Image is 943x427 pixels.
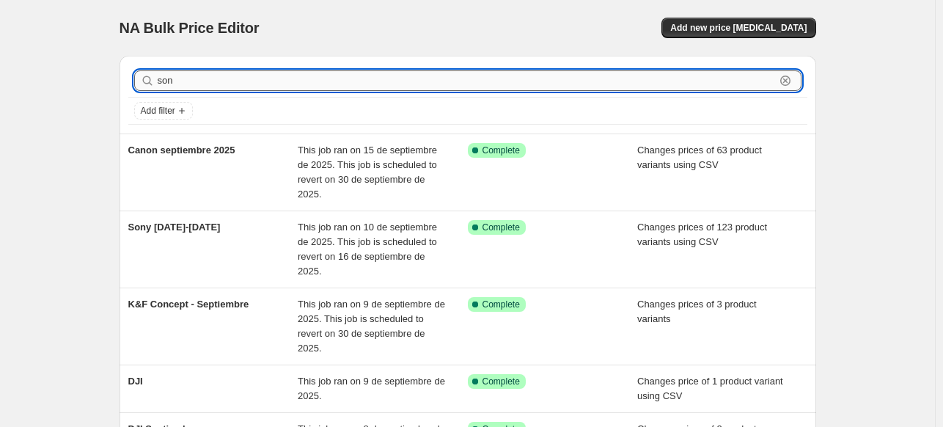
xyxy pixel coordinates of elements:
[482,222,520,233] span: Complete
[670,22,807,34] span: Add new price [MEDICAL_DATA]
[778,73,793,88] button: Clear
[661,18,815,38] button: Add new price [MEDICAL_DATA]
[298,222,437,277] span: This job ran on 10 de septiembre de 2025. This job is scheduled to revert on 16 de septiembre de ...
[128,222,221,233] span: Sony [DATE]-[DATE]
[134,102,193,120] button: Add filter
[141,105,175,117] span: Add filter
[298,145,437,200] span: This job ran on 15 de septiembre de 2025. This job is scheduled to revert on 30 de septiembre de ...
[637,222,767,247] span: Changes prices of 123 product variants using CSV
[128,376,143,387] span: DJI
[120,20,260,36] span: NA Bulk Price Editor
[637,299,757,324] span: Changes prices of 3 product variants
[482,299,520,310] span: Complete
[128,299,249,310] span: K&F Concept - Septiembre
[298,299,445,354] span: This job ran on 9 de septiembre de 2025. This job is scheduled to revert on 30 de septiembre de 2...
[637,145,762,170] span: Changes prices of 63 product variants using CSV
[128,145,235,156] span: Canon septiembre 2025
[298,376,445,401] span: This job ran on 9 de septiembre de 2025.
[482,376,520,387] span: Complete
[482,145,520,156] span: Complete
[637,376,783,401] span: Changes price of 1 product variant using CSV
